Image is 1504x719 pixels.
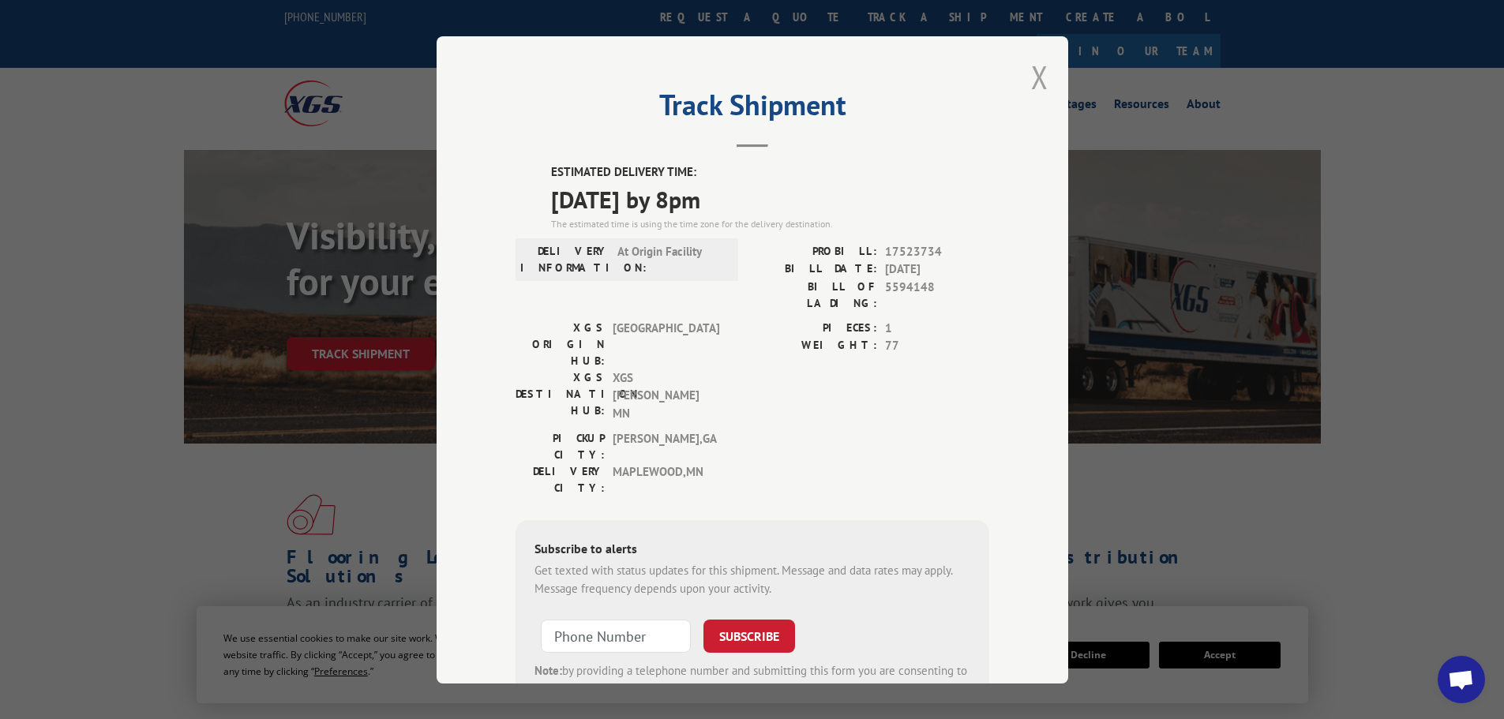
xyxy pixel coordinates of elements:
[885,319,989,337] span: 1
[534,539,970,562] div: Subscribe to alerts
[885,260,989,279] span: [DATE]
[613,319,719,369] span: [GEOGRAPHIC_DATA]
[703,620,795,653] button: SUBSCRIBE
[885,337,989,355] span: 77
[534,662,970,716] div: by providing a telephone number and submitting this form you are consenting to be contacted by SM...
[613,430,719,463] span: [PERSON_NAME] , GA
[534,663,562,678] strong: Note:
[613,369,719,422] span: XGS [PERSON_NAME] MN
[551,163,989,182] label: ESTIMATED DELIVERY TIME:
[516,94,989,124] h2: Track Shipment
[885,278,989,311] span: 5594148
[516,319,605,369] label: XGS ORIGIN HUB:
[617,242,724,275] span: At Origin Facility
[551,216,989,230] div: The estimated time is using the time zone for the delivery destination.
[752,337,877,355] label: WEIGHT:
[752,278,877,311] label: BILL OF LADING:
[551,181,989,216] span: [DATE] by 8pm
[516,369,605,422] label: XGS DESTINATION HUB:
[520,242,609,275] label: DELIVERY INFORMATION:
[541,620,691,653] input: Phone Number
[534,562,970,597] div: Get texted with status updates for this shipment. Message and data rates may apply. Message frequ...
[885,242,989,260] span: 17523734
[516,430,605,463] label: PICKUP CITY:
[752,242,877,260] label: PROBILL:
[1438,656,1485,703] div: Open chat
[613,463,719,496] span: MAPLEWOOD , MN
[1031,56,1048,98] button: Close modal
[752,260,877,279] label: BILL DATE:
[752,319,877,337] label: PIECES:
[516,463,605,496] label: DELIVERY CITY:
